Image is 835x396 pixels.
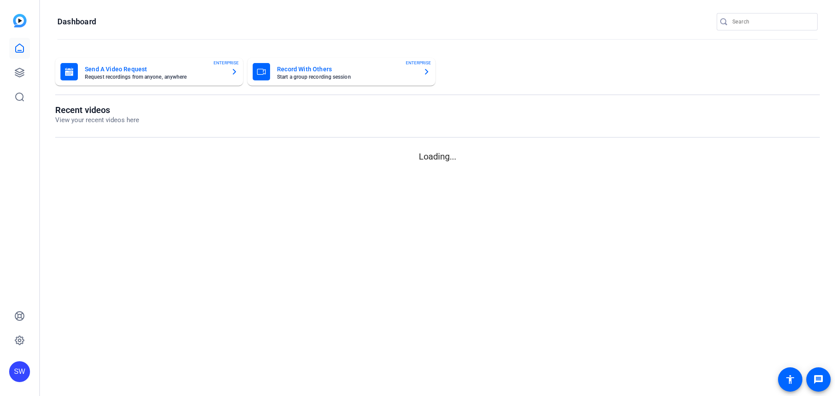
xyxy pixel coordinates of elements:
img: blue-gradient.svg [13,14,27,27]
div: SW [9,361,30,382]
mat-card-subtitle: Request recordings from anyone, anywhere [85,74,224,80]
button: Send A Video RequestRequest recordings from anyone, anywhereENTERPRISE [55,58,243,86]
h1: Dashboard [57,17,96,27]
mat-card-subtitle: Start a group recording session [277,74,416,80]
span: ENTERPRISE [406,60,431,66]
span: ENTERPRISE [214,60,239,66]
h1: Recent videos [55,105,139,115]
mat-icon: message [813,374,824,385]
p: View your recent videos here [55,115,139,125]
mat-icon: accessibility [785,374,795,385]
mat-card-title: Record With Others [277,64,416,74]
button: Record With OthersStart a group recording sessionENTERPRISE [247,58,435,86]
mat-card-title: Send A Video Request [85,64,224,74]
input: Search [732,17,811,27]
p: Loading... [55,150,820,163]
